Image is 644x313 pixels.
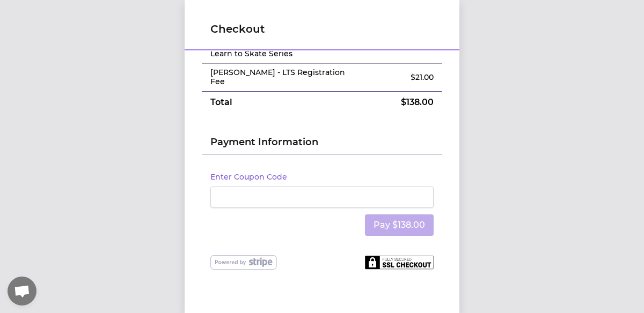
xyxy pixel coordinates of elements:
[210,68,354,87] p: [PERSON_NAME] - LTS Registration Fee
[365,255,434,269] img: Fully secured SSL checkout
[202,91,362,113] td: Total
[365,214,434,236] button: Pay $138.00
[217,192,427,202] iframe: Secure card payment input frame
[8,277,36,305] a: Open chat
[210,172,287,182] button: Enter Coupon Code
[371,96,434,109] p: $ 138.00
[210,21,434,36] h1: Checkout
[371,72,434,83] p: $ 21.00
[210,135,434,154] h2: Payment Information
